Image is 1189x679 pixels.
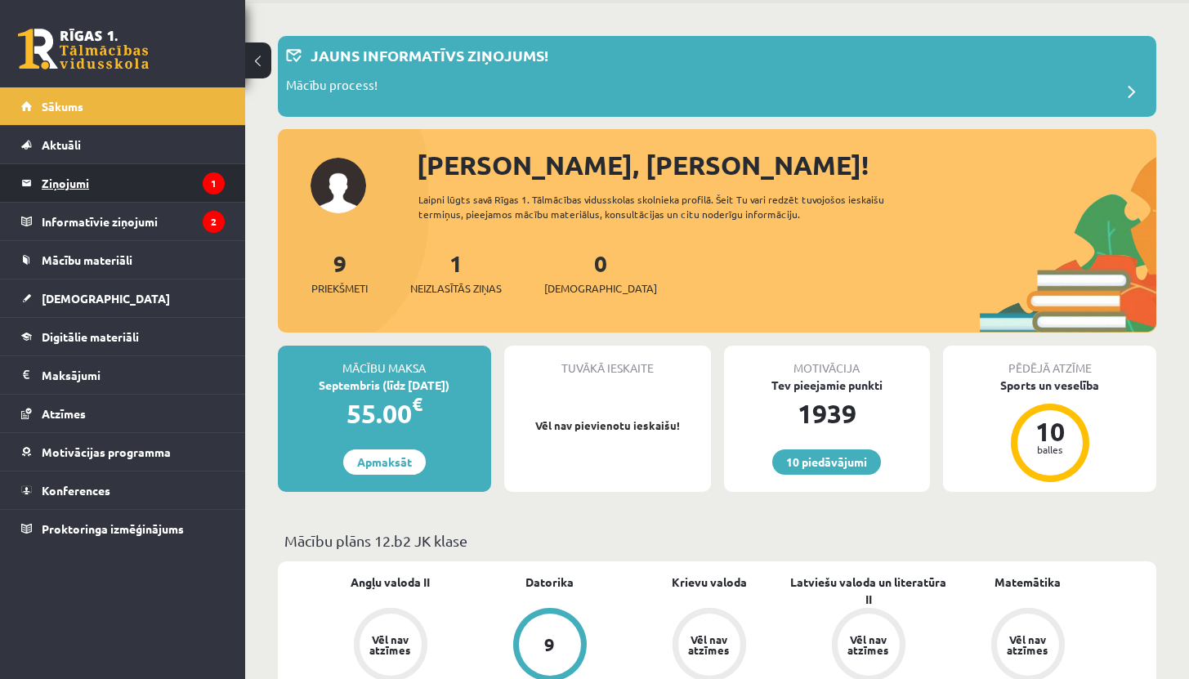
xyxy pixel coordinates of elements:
div: Vēl nav atzīmes [686,634,732,655]
a: Sports un veselība 10 balles [943,377,1156,485]
p: Vēl nav pievienotu ieskaišu! [512,418,703,434]
span: [DEMOGRAPHIC_DATA] [42,291,170,306]
a: 0[DEMOGRAPHIC_DATA] [544,248,657,297]
div: [PERSON_NAME], [PERSON_NAME]! [417,145,1156,185]
div: 10 [1026,418,1075,444]
div: balles [1026,444,1075,454]
p: Mācību plāns 12.b2 JK klase [284,529,1150,552]
a: Angļu valoda II [351,574,430,591]
a: 10 piedāvājumi [772,449,881,475]
a: Latviešu valoda un literatūra II [789,574,948,608]
div: 9 [544,636,555,654]
a: Konferences [21,471,225,509]
div: Laipni lūgts savā Rīgas 1. Tālmācības vidusskolas skolnieka profilā. Šeit Tu vari redzēt tuvojošo... [418,192,945,221]
a: 1Neizlasītās ziņas [410,248,502,297]
a: Proktoringa izmēģinājums [21,510,225,547]
span: Digitālie materiāli [42,329,139,344]
div: 55.00 [278,394,491,433]
a: Maksājumi [21,356,225,394]
div: Vēl nav atzīmes [846,634,892,655]
a: Matemātika [995,574,1061,591]
p: Jauns informatīvs ziņojums! [311,44,548,66]
a: Informatīvie ziņojumi2 [21,203,225,240]
div: Sports un veselība [943,377,1156,394]
span: [DEMOGRAPHIC_DATA] [544,280,657,297]
span: Atzīmes [42,406,86,421]
a: Rīgas 1. Tālmācības vidusskola [18,29,149,69]
a: 9Priekšmeti [311,248,368,297]
div: Pēdējā atzīme [943,346,1156,377]
a: Motivācijas programma [21,433,225,471]
legend: Ziņojumi [42,164,225,202]
div: 1939 [724,394,931,433]
span: Sākums [42,99,83,114]
a: Aktuāli [21,126,225,163]
a: Jauns informatīvs ziņojums! Mācību process! [286,44,1148,109]
i: 2 [203,211,225,233]
span: Motivācijas programma [42,444,171,459]
a: [DEMOGRAPHIC_DATA] [21,279,225,317]
div: Tev pieejamie punkti [724,377,931,394]
div: Tuvākā ieskaite [504,346,711,377]
span: Mācību materiāli [42,252,132,267]
a: Mācību materiāli [21,241,225,279]
a: Apmaksāt [343,449,426,475]
div: Motivācija [724,346,931,377]
a: Sākums [21,87,225,125]
legend: Maksājumi [42,356,225,394]
div: Septembris (līdz [DATE]) [278,377,491,394]
span: Aktuāli [42,137,81,152]
a: Atzīmes [21,395,225,432]
div: Vēl nav atzīmes [368,634,413,655]
span: Konferences [42,483,110,498]
div: Vēl nav atzīmes [1005,634,1051,655]
a: Datorika [525,574,574,591]
i: 1 [203,172,225,194]
p: Mācību process! [286,76,378,99]
span: € [412,392,422,416]
legend: Informatīvie ziņojumi [42,203,225,240]
span: Priekšmeti [311,280,368,297]
a: Krievu valoda [672,574,747,591]
span: Proktoringa izmēģinājums [42,521,184,536]
span: Neizlasītās ziņas [410,280,502,297]
a: Ziņojumi1 [21,164,225,202]
div: Mācību maksa [278,346,491,377]
a: Digitālie materiāli [21,318,225,355]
